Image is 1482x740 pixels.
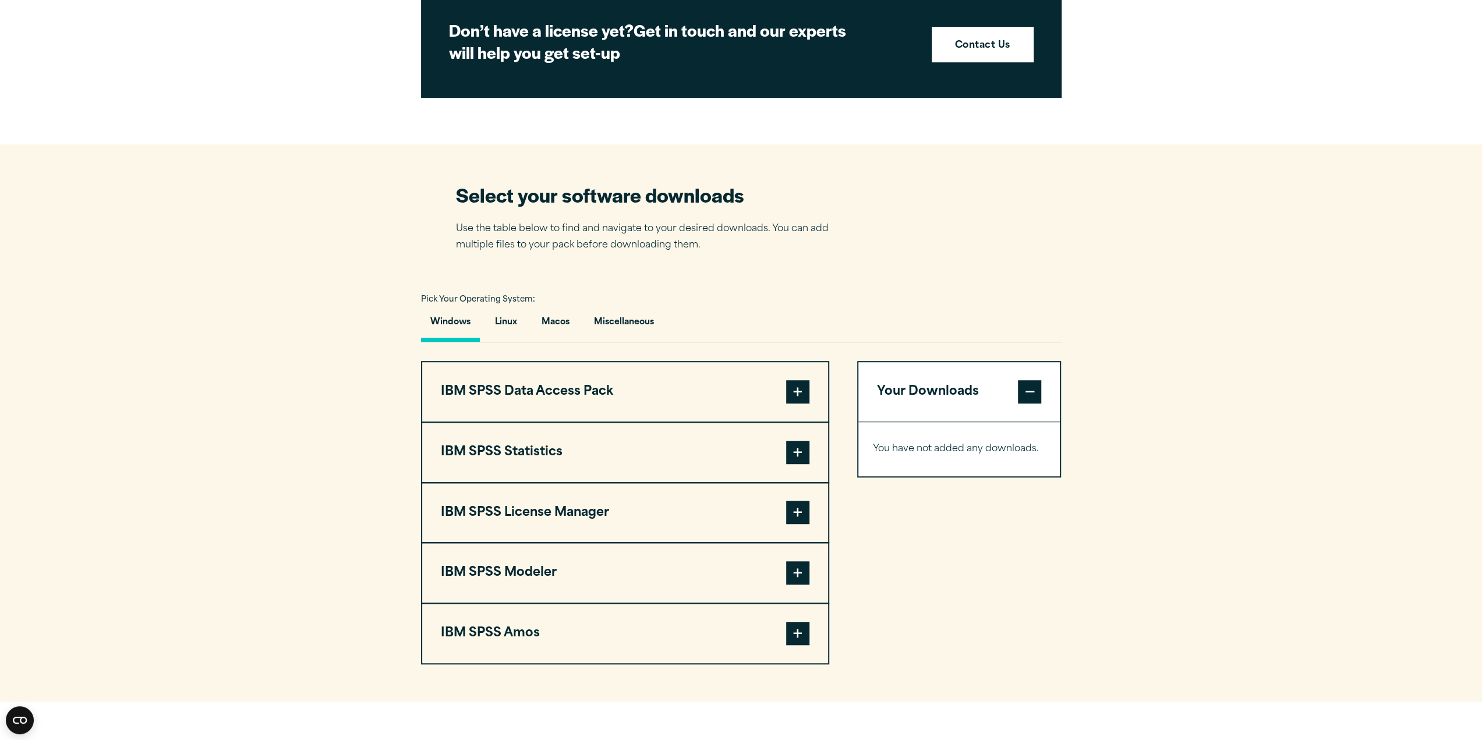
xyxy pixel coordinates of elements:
button: IBM SPSS Data Access Pack [422,362,828,422]
button: Windows [421,309,480,342]
h2: Get in touch and our experts will help you get set-up [449,19,857,63]
h2: Select your software downloads [456,182,846,208]
button: Linux [486,309,526,342]
button: IBM SPSS Statistics [422,423,828,482]
strong: Contact Us [955,38,1010,54]
button: Macos [532,309,579,342]
button: IBM SPSS Modeler [422,543,828,603]
button: Open CMP widget [6,706,34,734]
span: Pick Your Operating System: [421,296,535,303]
button: IBM SPSS Amos [422,604,828,663]
p: Use the table below to find and navigate to your desired downloads. You can add multiple files to... [456,221,846,254]
strong: Don’t have a license yet? [449,18,634,41]
button: IBM SPSS License Manager [422,483,828,543]
a: Contact Us [932,27,1034,63]
div: Your Downloads [858,422,1060,476]
p: You have not added any downloads. [873,441,1046,458]
button: Your Downloads [858,362,1060,422]
button: Miscellaneous [585,309,663,342]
